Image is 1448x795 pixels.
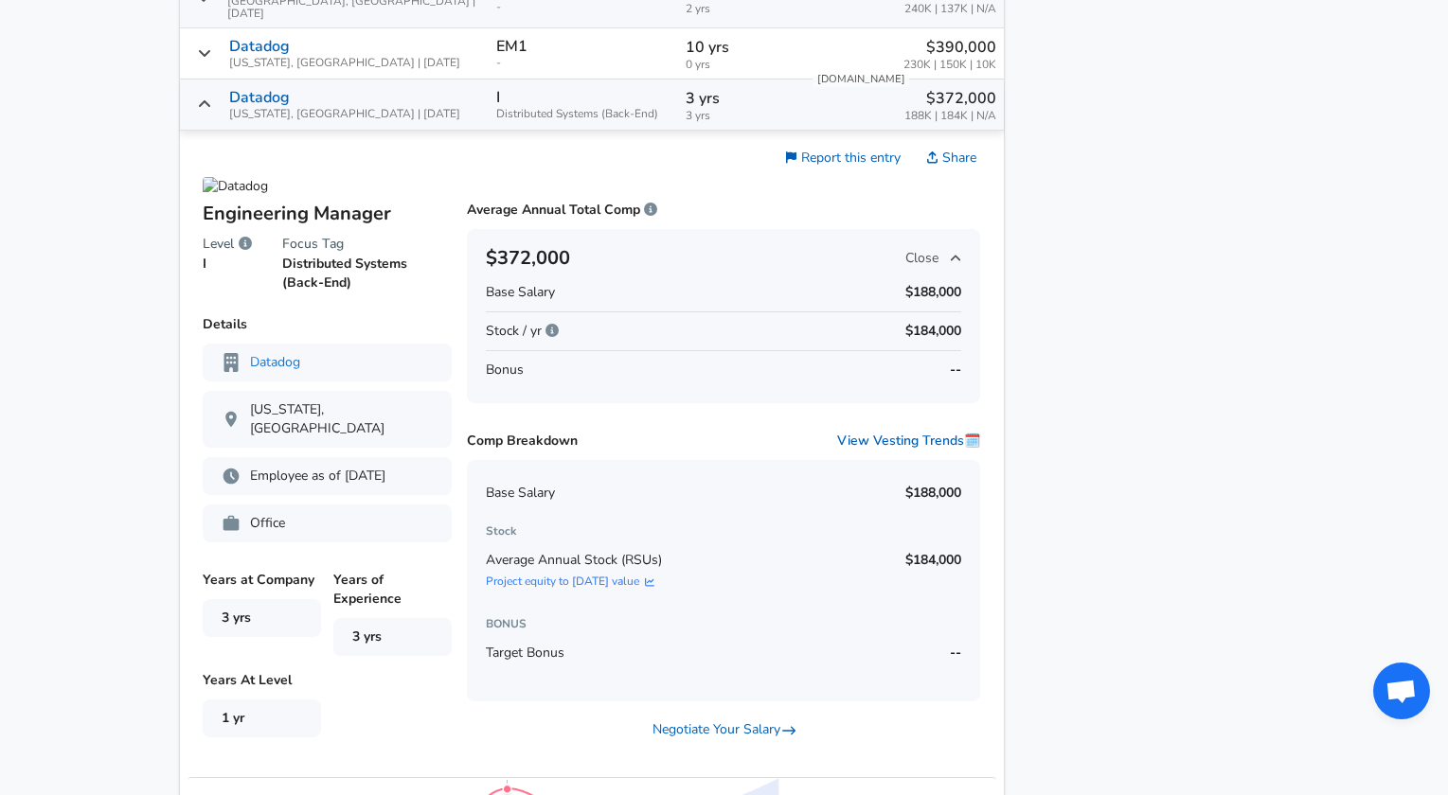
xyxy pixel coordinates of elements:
p: Datadog [229,38,290,55]
h6: BONUS [486,614,962,634]
span: 2 yrs [686,3,796,15]
span: 3 yrs [222,609,251,627]
span: 230K | 150K | 10K [903,59,996,71]
p: $390,000 [903,36,996,59]
p: Office [222,514,433,533]
span: Average Annual Stock (RSUs) [486,551,662,569]
p: Years At Level [203,671,321,737]
p: Years at Company [203,571,321,637]
span: [US_STATE], [GEOGRAPHIC_DATA] | [DATE] [229,57,460,69]
a: Datadog [250,353,300,372]
span: Base Salary [486,484,555,503]
h6: $372,000 [486,243,570,274]
span: 1 yr [203,699,321,737]
p: $184,000 [905,551,961,570]
p: EM1 [496,38,527,55]
span: 0 yrs [686,59,796,71]
p: $188,000 [905,283,961,302]
span: Level [203,234,234,255]
p: Comp Breakdown [467,432,578,450]
span: 240K | 137K | N/A [904,3,996,15]
p: Years of Experience [333,571,452,656]
p: I [203,255,252,274]
p: $184,000 [905,322,961,341]
p: [US_STATE], [GEOGRAPHIC_DATA] [222,400,433,438]
p: -- [950,361,961,380]
p: I [496,89,500,106]
a: Negotiate Your Salary [652,720,796,739]
span: Target Bonus [486,644,564,662]
p: $188,000 [905,484,961,503]
span: - [496,1,670,13]
p: -- [950,644,961,662]
h6: Focus Tag [282,234,452,255]
p: 10 yrs [686,36,796,59]
p: Datadog [229,89,290,106]
span: Stock / yr [486,322,559,341]
span: Share [942,149,976,168]
p: Engineering Manager [203,200,452,228]
span: Levels are a company's method of standardizing employee's scope of assumed ability, responsibilit... [239,234,252,255]
p: $372,000 [904,87,996,110]
p: Employee as of [DATE] [222,467,433,486]
p: 3 yrs [686,87,796,110]
h6: Stock [486,521,962,541]
span: We calculate your average annual total compensation by adding your base salary to the average of ... [644,201,657,219]
span: 3 yrs [333,618,452,656]
span: Close [905,249,961,268]
p: Details [203,315,452,334]
span: Represents the averaged annual stock value over the uneven vesting period [545,322,559,340]
span: 3 yrs [686,110,796,122]
span: Base Salary [486,283,555,302]
div: Open chat [1373,662,1430,719]
span: 188K | 184K | N/A [904,110,996,122]
img: Datadog [203,177,268,196]
span: [US_STATE], [GEOGRAPHIC_DATA] | [DATE] [229,108,460,120]
span: Bonus [486,361,524,380]
span: Distributed Systems (Back-End) [496,108,670,120]
a: Project equity to [DATE] value [486,574,662,590]
button: View Vesting Trends🗓️ [837,432,980,450]
span: Report this entry [801,149,901,167]
span: - [496,57,670,69]
p: Distributed Systems (Back-End) [282,255,452,292]
p: Average Annual Total Comp [467,201,657,220]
